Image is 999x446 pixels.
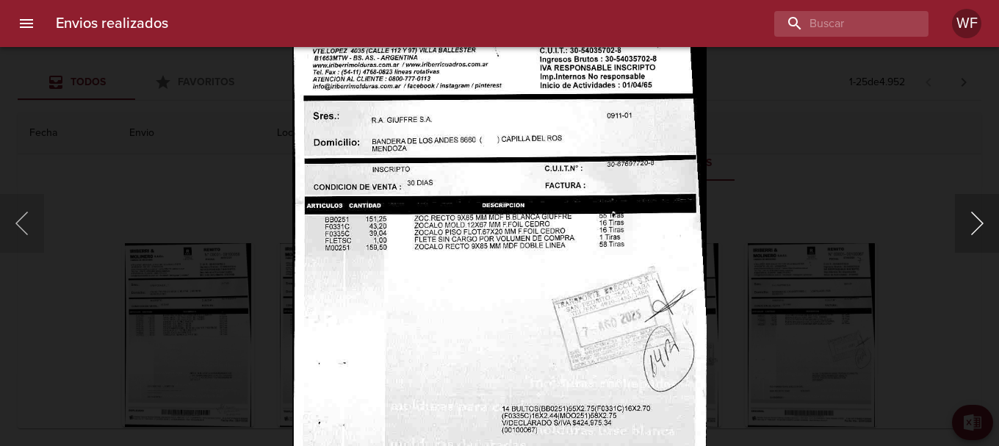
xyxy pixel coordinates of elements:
[9,6,44,41] button: menu
[952,9,981,38] div: WF
[56,12,168,35] h6: Envios realizados
[955,194,999,253] button: Siguiente
[774,11,904,37] input: buscar
[952,9,981,38] div: Abrir información de usuario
